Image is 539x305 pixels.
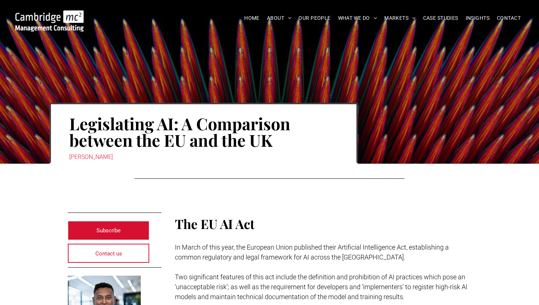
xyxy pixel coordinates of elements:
a: OUR PEOPLE [295,12,334,24]
span: Subscribe [96,221,121,240]
a: WHAT WE DO [334,12,381,24]
span: In March of this year, the European Union published their Artificial Intelligence Act, establishi... [175,243,449,261]
a: ABOUT [263,12,295,24]
a: HOME [241,12,263,24]
a: MARKETS [381,12,419,24]
a: Subscribe [68,221,149,240]
a: INSIGHTS [462,12,493,24]
span: Contact us [95,244,122,263]
a: Your Business Transformed | Cambridge Management Consulting [15,11,84,19]
span: Two significant features of this act include the definition and prohibition of AI practices which... [175,273,467,301]
span: The EU AI Act [175,215,254,232]
div: [PERSON_NAME] [69,152,338,162]
a: CASE STUDIES [419,12,462,24]
img: Go to Homepage [15,10,84,32]
a: Contact us [68,244,149,263]
a: CONTACT [493,12,524,24]
h1: Legislating AI: A Comparison between the EU and the UK [69,115,338,149]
